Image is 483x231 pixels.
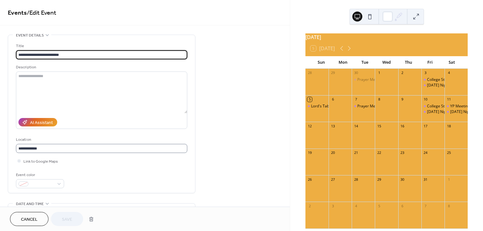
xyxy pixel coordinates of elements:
div: Title [16,43,186,49]
button: AI Assistant [18,118,57,126]
div: 6 [330,97,335,102]
span: Cancel [21,216,38,223]
div: 4 [354,204,358,208]
div: 29 [330,71,335,75]
div: YP Meeting [450,104,470,109]
div: 21 [354,150,358,155]
div: 4 [446,71,451,75]
div: 31 [423,177,428,182]
div: 5 [377,204,381,208]
div: College Students Meeting [427,104,472,109]
div: [DATE] Night Group Meeting [427,109,477,115]
button: Cancel [10,212,48,226]
div: Lord's Table Meeting [305,104,329,109]
div: 26 [307,177,312,182]
span: Link to Google Maps [23,158,58,165]
div: 1 [377,71,381,75]
div: 5 [307,97,312,102]
div: Prayer Meeting [352,104,375,109]
div: Prayer Meeting [357,77,384,82]
span: Event details [16,32,44,39]
div: Sat [441,56,463,69]
div: Lord's Table Meeting [311,104,348,109]
div: Mon [332,56,354,69]
div: AI Assistant [30,120,53,126]
div: YP Meeting [445,104,468,109]
div: 29 [377,177,381,182]
div: 10 [423,97,428,102]
div: 27 [330,177,335,182]
div: [DATE] [305,33,468,41]
div: 3 [423,71,428,75]
div: Tue [354,56,376,69]
div: Location [16,136,186,143]
div: 3 [330,204,335,208]
div: Prayer Meeting [352,77,375,82]
div: 19 [307,150,312,155]
div: 23 [400,150,405,155]
div: 16 [400,124,405,128]
div: 11 [446,97,451,102]
div: 24 [423,150,428,155]
div: 2 [307,204,312,208]
div: Event color [16,172,63,178]
div: Wed [376,56,398,69]
div: Friday Night Group Meeting [421,83,445,88]
div: 7 [354,97,358,102]
div: 20 [330,150,335,155]
div: 13 [330,124,335,128]
div: 30 [400,177,405,182]
div: 15 [377,124,381,128]
div: Thu [397,56,419,69]
div: 25 [446,150,451,155]
div: 28 [354,177,358,182]
div: 6 [400,204,405,208]
div: 1 [446,177,451,182]
div: 9 [400,97,405,102]
div: College Students Meeting [427,77,472,82]
div: Fri [419,56,441,69]
span: Date and time [16,201,44,207]
div: 8 [446,204,451,208]
div: Description [16,64,186,71]
div: 8 [377,97,381,102]
div: Prayer Meeting [357,104,384,109]
div: College Students Meeting [421,77,445,82]
div: Sun [310,56,332,69]
div: 18 [446,124,451,128]
div: 14 [354,124,358,128]
div: 7 [423,204,428,208]
a: Events [8,7,27,19]
div: 30 [354,71,358,75]
div: 28 [307,71,312,75]
div: 17 [423,124,428,128]
div: 2 [400,71,405,75]
div: 12 [307,124,312,128]
span: / Edit Event [27,7,56,19]
div: Friday Night Group Meeting [421,109,445,115]
div: Saturday Night Group Meeting [445,109,468,115]
div: 22 [377,150,381,155]
div: [DATE] Night Group Meeting [427,83,477,88]
div: College Students Meeting [421,104,445,109]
